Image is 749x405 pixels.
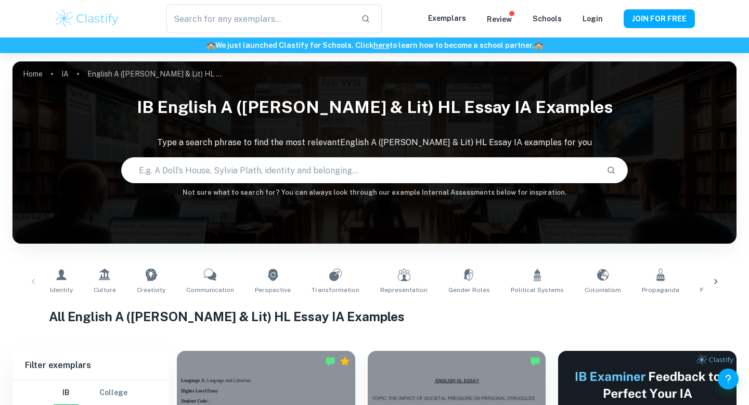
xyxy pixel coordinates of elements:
[312,285,359,295] span: Transformation
[12,187,737,198] h6: Not sure what to search for? You can always look through our example Internal Assessments below f...
[624,9,695,28] button: JOIN FOR FREE
[2,40,747,51] h6: We just launched Clastify for Schools. Click to learn how to become a school partner.
[23,67,43,81] a: Home
[534,41,543,49] span: 🏫
[137,285,165,295] span: Creativity
[255,285,291,295] span: Perspective
[642,285,679,295] span: Propaganda
[583,15,603,23] a: Login
[487,14,512,25] p: Review
[12,351,169,380] h6: Filter exemplars
[122,156,598,185] input: E.g. A Doll's House, Sylvia Plath, identity and belonging...
[206,41,215,49] span: 🏫
[12,91,737,124] h1: IB English A ([PERSON_NAME] & Lit) HL Essay IA examples
[511,285,564,295] span: Political Systems
[380,285,428,295] span: Representation
[12,136,737,149] p: Type a search phrase to find the most relevant English A ([PERSON_NAME] & Lit) HL Essay IA exampl...
[50,285,73,295] span: Identity
[530,356,540,366] img: Marked
[533,15,562,23] a: Schools
[61,67,69,81] a: IA
[325,356,335,366] img: Marked
[602,161,620,179] button: Search
[54,8,120,29] img: Clastify logo
[87,68,223,80] p: English A ([PERSON_NAME] & Lit) HL Essay
[428,12,466,24] p: Exemplars
[186,285,234,295] span: Communication
[340,356,350,366] div: Premium
[94,285,116,295] span: Culture
[373,41,390,49] a: here
[166,4,353,33] input: Search for any exemplars...
[585,285,621,295] span: Colonialism
[49,307,701,326] h1: All English A ([PERSON_NAME] & Lit) HL Essay IA Examples
[718,369,739,389] button: Help and Feedback
[448,285,490,295] span: Gender Roles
